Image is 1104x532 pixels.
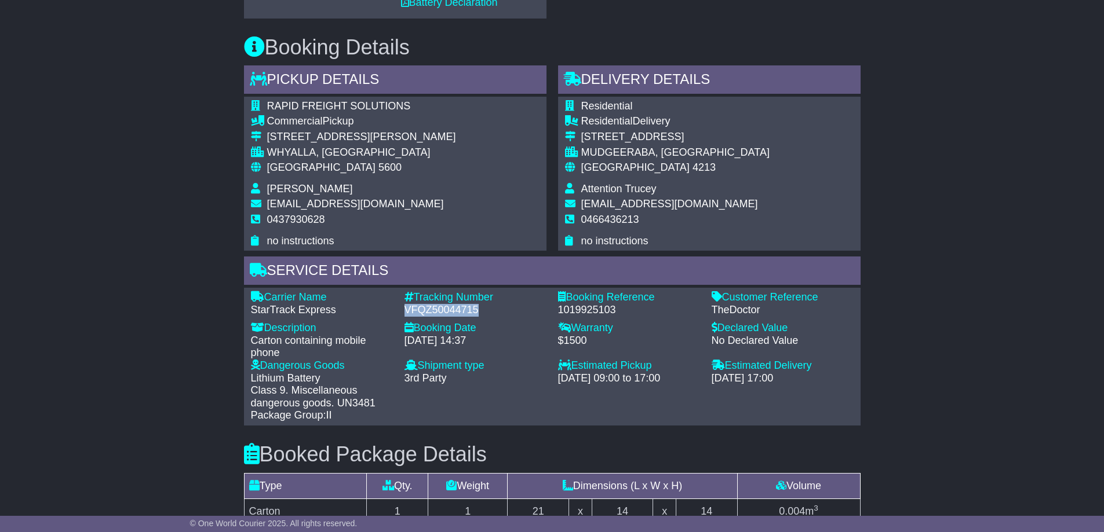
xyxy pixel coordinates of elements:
[581,115,770,128] div: Delivery
[779,505,805,517] span: 0.004
[592,498,653,524] td: 14
[378,162,402,173] span: 5600
[267,115,323,127] span: Commercial
[581,198,758,210] span: [EMAIL_ADDRESS][DOMAIN_NAME]
[558,372,700,385] div: [DATE] 09:00 to 17:00
[558,335,700,347] div: $1500
[581,115,633,127] span: Residential
[653,498,676,524] td: x
[267,183,353,195] span: [PERSON_NAME]
[558,322,700,335] div: Warranty
[244,256,861,288] div: Service Details
[251,384,358,409] span: Class 9. Miscellaneous dangerous goods.
[367,473,428,498] td: Qty.
[244,443,861,466] h3: Booked Package Details
[428,498,508,524] td: 1
[737,473,860,498] td: Volume
[267,214,325,225] span: 0437930628
[581,131,770,144] div: [STREET_ADDRESS]
[405,304,546,317] div: VFQZ50044715
[405,291,546,304] div: Tracking Number
[712,372,854,385] div: [DATE] 17:00
[190,519,358,528] span: © One World Courier 2025. All rights reserved.
[251,359,393,372] div: Dangerous Goods
[712,304,854,317] div: TheDoctor
[428,473,508,498] td: Weight
[693,162,716,173] span: 4213
[405,372,447,384] span: 3rd Party
[367,498,428,524] td: 1
[251,335,393,359] div: Carton containing mobile phone
[267,146,456,159] div: WHYALLA, [GEOGRAPHIC_DATA]
[326,409,332,421] span: II
[712,359,854,372] div: Estimated Delivery
[737,498,860,524] td: m
[581,235,648,247] span: no instructions
[251,291,393,304] div: Carrier Name
[581,146,770,159] div: MUDGEERABA, [GEOGRAPHIC_DATA]
[569,498,592,524] td: x
[508,498,569,524] td: 21
[267,162,376,173] span: [GEOGRAPHIC_DATA]
[267,131,456,144] div: [STREET_ADDRESS][PERSON_NAME]
[251,372,320,384] span: Lithium Battery
[267,115,456,128] div: Pickup
[676,498,737,524] td: 14
[581,162,690,173] span: [GEOGRAPHIC_DATA]
[558,304,700,317] div: 1019925103
[814,504,818,512] sup: 3
[244,36,861,59] h3: Booking Details
[581,100,633,112] span: Residential
[244,473,367,498] td: Type
[405,322,546,335] div: Booking Date
[251,322,393,335] div: Description
[267,198,444,210] span: [EMAIL_ADDRESS][DOMAIN_NAME]
[558,65,861,97] div: Delivery Details
[244,65,546,97] div: Pickup Details
[581,214,639,225] span: 0466436213
[337,397,376,409] span: UN3481
[558,291,700,304] div: Booking Reference
[244,498,367,524] td: Carton
[712,291,854,304] div: Customer Reference
[251,409,393,422] div: Package Group:
[267,235,334,247] span: no instructions
[581,183,657,195] span: Attention Trucey
[405,359,546,372] div: Shipment type
[712,335,854,347] div: No Declared Value
[558,359,700,372] div: Estimated Pickup
[712,322,854,335] div: Declared Value
[251,304,393,317] div: StarTrack Express
[405,335,546,347] div: [DATE] 14:37
[508,473,737,498] td: Dimensions (L x W x H)
[267,100,411,112] span: RAPID FREIGHT SOLUTIONS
